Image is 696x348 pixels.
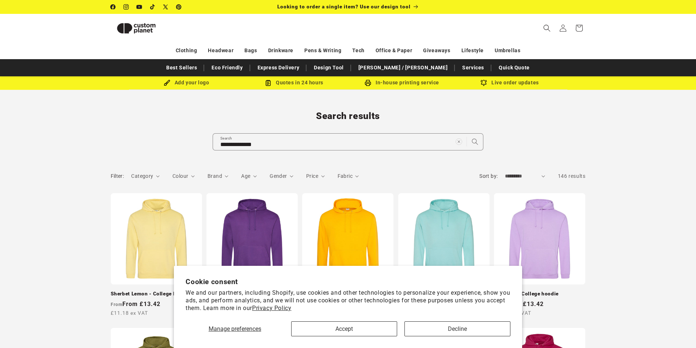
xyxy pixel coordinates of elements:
span: Colour [172,173,188,179]
img: Order Updates Icon [265,80,271,86]
a: Bags [244,44,257,57]
img: Order updates [480,80,487,86]
a: Lifestyle [461,44,484,57]
a: Eco Friendly [208,61,246,74]
button: Decline [404,321,510,336]
a: Privacy Policy [252,305,291,311]
div: Add your logo [133,78,240,87]
span: Brand [208,173,222,179]
span: Price [306,173,318,179]
span: Fabric [338,173,353,179]
a: Giveaways [423,44,450,57]
a: Headwear [208,44,233,57]
span: Looking to order a single item? Use our design tool [277,4,411,9]
a: Express Delivery [254,61,303,74]
a: Custom Planet [108,14,186,42]
img: In-house printing [365,80,371,86]
a: Services [459,61,488,74]
div: In-house printing service [348,78,456,87]
div: Quotes in 24 hours [240,78,348,87]
img: Brush Icon [164,80,170,86]
h2: Cookie consent [186,278,510,286]
h1: Search results [111,110,586,122]
div: Live order updates [456,78,564,87]
summary: Category (0 selected) [131,172,160,180]
p: We and our partners, including Shopify, use cookies and other technologies to personalize your ex... [186,289,510,312]
summary: Colour (0 selected) [172,172,195,180]
label: Sort by: [479,173,498,179]
a: Best Sellers [163,61,201,74]
span: Age [241,173,250,179]
a: Quick Quote [495,61,533,74]
span: Manage preferences [209,325,261,332]
a: Tech [352,44,364,57]
a: Sherbet Lemon - College hoodie [111,291,202,297]
a: Lavender - College hoodie [494,291,585,297]
a: Design Tool [310,61,347,74]
summary: Brand (0 selected) [208,172,229,180]
span: 146 results [558,173,586,179]
button: Accept [291,321,397,336]
a: Umbrellas [495,44,520,57]
a: Drinkware [268,44,293,57]
summary: Fabric (0 selected) [338,172,359,180]
a: Pens & Writing [304,44,341,57]
a: Clothing [176,44,197,57]
summary: Search [539,20,555,36]
span: Gender [270,173,287,179]
button: Manage preferences [186,321,284,336]
img: Custom Planet [111,17,162,40]
summary: Price [306,172,325,180]
button: Clear search term [451,134,467,150]
h2: Filter: [111,172,124,180]
a: Office & Paper [376,44,412,57]
a: [PERSON_NAME] / [PERSON_NAME] [355,61,451,74]
summary: Gender (0 selected) [270,172,293,180]
span: Category [131,173,153,179]
button: Search [467,134,483,150]
summary: Age (0 selected) [241,172,257,180]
